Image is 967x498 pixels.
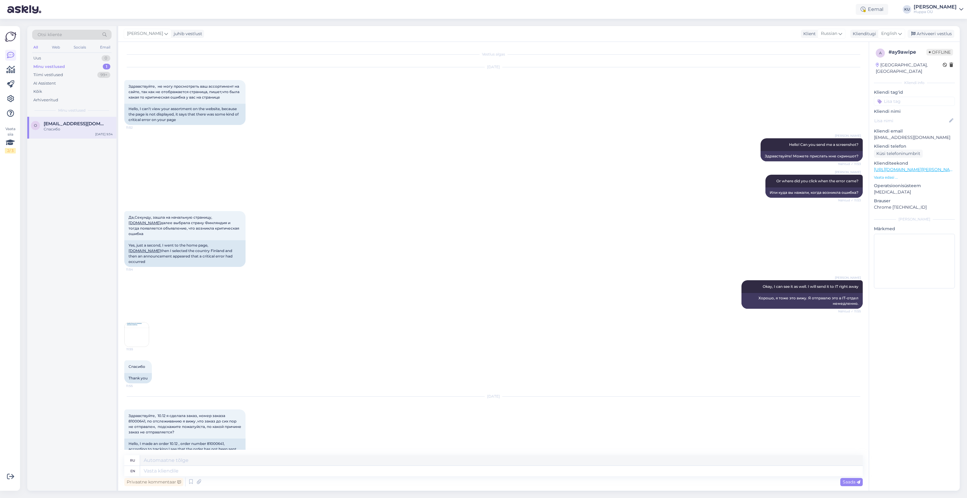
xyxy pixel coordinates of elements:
p: Kliendi email [874,128,955,134]
span: 11:55 [126,384,149,388]
div: Vaata siia [5,126,16,153]
div: All [32,43,39,51]
span: Or where did you click when the error came? [776,179,858,183]
a: [DOMAIN_NAME] [129,248,161,253]
div: 2 / 3 [5,148,16,153]
span: Nähtud ✓ 11:55 [838,309,861,314]
div: Küsi telefoninumbrit [874,150,923,158]
span: Offline [926,49,953,56]
div: KU [903,5,911,14]
div: Email [99,43,112,51]
div: Privaatne kommentaar [124,478,183,486]
a: [PERSON_NAME]Huppa OÜ [914,5,963,14]
span: [PERSON_NAME] [835,275,861,280]
p: Kliendi nimi [874,108,955,115]
div: 0 [102,55,110,61]
span: Okay, I can see it as well. I will send it to IT right away [763,284,858,289]
div: Thank you [124,373,152,383]
p: Kliendi telefon [874,143,955,150]
span: Спасибо [129,364,145,369]
div: Socials [72,43,87,51]
div: # ay9awipe [888,49,926,56]
p: Vaata edasi ... [874,175,955,180]
div: Huppa OÜ [914,9,957,14]
span: Minu vestlused [58,108,85,113]
div: juhib vestlust [171,31,202,37]
div: Спасибо [44,126,113,132]
div: Kõik [33,89,42,95]
div: [DATE] 9:34 [95,132,113,136]
span: Nähtud ✓ 11:53 [838,162,861,166]
span: Russian [821,30,837,37]
span: Nähtud ✓ 11:53 [838,198,861,203]
div: Hello, I made an order 10.12 , order number 81000641, according to tracking I see that the order ... [124,439,246,460]
input: Lisa nimi [874,117,948,124]
div: Kliendi info [874,80,955,86]
span: Otsi kliente [38,32,62,38]
div: Uus [33,55,41,61]
span: Hello! Can you send me a screenshot? [789,142,858,147]
p: [EMAIL_ADDRESS][DOMAIN_NAME] [874,134,955,141]
div: [DATE] [124,64,863,70]
div: ru [130,455,135,466]
div: Хорошо, я тоже это вижу. Я отправлю это в IT-отдел немедленно. [741,293,863,309]
span: Здравствуйте, не могу просмотреть ваш ассортимент на сайте, так как не отображается страница, пиш... [129,84,240,99]
div: Или куда вы нажали, когда возникла ошибка? [765,187,863,198]
div: [PERSON_NAME] [914,5,957,9]
div: Klienditugi [850,31,876,37]
div: [PERSON_NAME] [874,217,955,222]
a: [DOMAIN_NAME] [129,220,161,225]
span: Saada [843,479,860,485]
span: [PERSON_NAME] [127,30,163,37]
span: o [34,123,37,128]
span: 11:52 [126,125,149,130]
input: Lisa tag [874,97,955,106]
span: a [879,51,882,55]
span: Да,Секунду, зашла на начальную страницу, далее выбрала страну Финляндия и тогда появляется объявл... [129,215,240,236]
p: Brauser [874,198,955,204]
p: Kliendi tag'id [874,89,955,96]
div: [DATE] [124,394,863,399]
p: Chrome [TECHNICAL_ID] [874,204,955,210]
div: Eemal [856,4,888,15]
p: [MEDICAL_DATA] [874,189,955,195]
div: Здравствуйте! Можете прислать мне скриншот? [761,151,863,161]
div: 1 [103,64,110,70]
p: Operatsioonisüsteem [874,183,955,189]
p: Klienditeekond [874,160,955,167]
span: 11:54 [126,267,149,272]
div: Tiimi vestlused [33,72,63,78]
div: Klient [801,31,816,37]
div: Arhiveeritud [33,97,58,103]
span: [PERSON_NAME] [835,133,861,138]
div: AI Assistent [33,80,56,86]
div: [GEOGRAPHIC_DATA], [GEOGRAPHIC_DATA] [876,62,943,75]
div: 99+ [97,72,110,78]
span: 11:55 [126,347,149,352]
span: English [881,30,897,37]
div: Arhiveeri vestlus [908,30,954,38]
div: Hello, I can’t view your assortment on the website, because the page is not displayed, it says th... [124,104,246,125]
div: Web [51,43,61,51]
div: Yes, just a second, I went to the home page, then I selected the country Finland and then an anno... [124,240,246,267]
p: Märkmed [874,226,955,232]
img: Askly Logo [5,31,16,42]
a: [URL][DOMAIN_NAME][PERSON_NAME] [874,167,958,172]
div: Vestlus algas [124,52,863,57]
span: [PERSON_NAME] [835,170,861,174]
span: olga1978@hotmail.fi [44,121,107,126]
div: Minu vestlused [33,64,65,70]
span: Здравствуйте, 10.12 я сделала заказ, номер заказа 81000641, по отслеживанию я вижу ,что заказ до ... [129,413,242,434]
div: en [130,466,135,476]
img: Attachment [125,322,149,347]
